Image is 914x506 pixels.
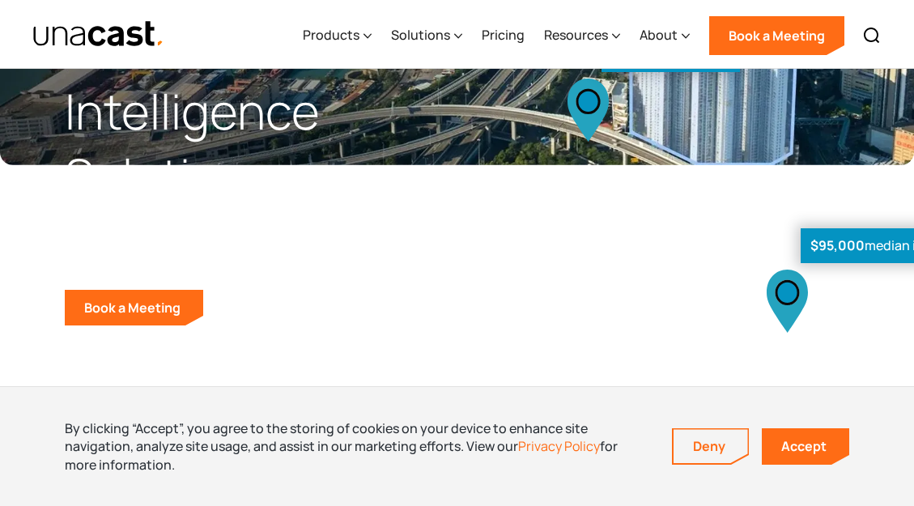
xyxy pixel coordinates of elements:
div: About [640,25,678,45]
a: Book a Meeting [65,290,203,325]
a: Book a Meeting [709,16,844,55]
div: Resources [544,2,620,69]
div: Products [303,25,359,45]
a: home [32,20,164,49]
div: Solutions [391,2,462,69]
div: Resources [544,25,608,45]
strong: $95,000 [810,236,865,254]
a: Accept [762,428,849,465]
a: Pricing [482,2,525,69]
div: Solutions [391,25,450,45]
a: Privacy Policy [518,437,600,455]
div: Products [303,2,372,69]
a: Deny [674,429,748,463]
img: Unacast text logo [32,20,164,49]
img: Search icon [862,26,882,45]
div: About [640,2,690,69]
p: Build better products and make smarter decisions with real-world location data. [65,222,457,270]
div: By clicking “Accept”, you agree to the storing of cookies on your device to enhance site navigati... [65,419,648,474]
